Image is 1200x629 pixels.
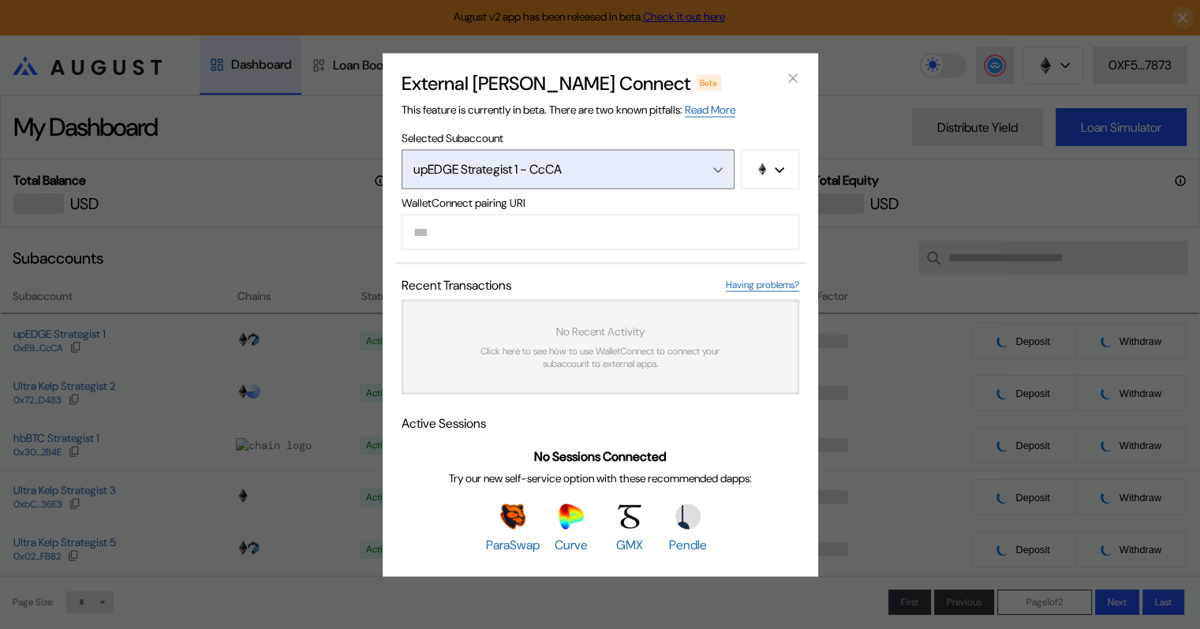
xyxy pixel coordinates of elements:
[402,149,735,189] button: Open menu
[669,537,707,553] span: Pendle
[402,70,690,95] h2: External [PERSON_NAME] Connect
[726,278,799,291] a: Having problems?
[617,504,642,530] img: GMX
[675,504,701,530] img: Pendle
[486,504,540,553] a: ParaSwapParaSwap
[500,504,525,530] img: ParaSwap
[402,130,799,144] span: Selected Subaccount
[402,299,799,394] a: No Recent ActivityClick here to see how to use WalletConnect to connect your subaccount to extern...
[780,66,806,91] button: close modal
[402,276,511,293] span: Recent Transactions
[534,448,667,465] span: No Sessions Connected
[402,195,799,209] span: WalletConnect pairing URI
[697,74,722,90] div: Beta
[616,537,643,553] span: GMX
[465,344,736,369] span: Click here to see how to use WalletConnect to connect your subaccount to external apps.
[555,537,588,553] span: Curve
[741,149,799,189] button: chain logo
[756,163,768,175] img: chain logo
[402,414,486,431] span: Active Sessions
[661,504,715,553] a: PendlePendle
[685,102,735,117] a: Read More
[544,504,598,553] a: CurveCurve
[413,161,689,178] div: upEDGE Strategist 1 - CcCA
[559,504,584,530] img: Curve
[449,471,752,485] span: Try our new self-service option with these recommended dapps:
[556,324,645,338] span: No Recent Activity
[402,102,735,117] span: This feature is currently in beta. There are two known pitfalls:
[486,537,540,553] span: ParaSwap
[603,504,656,553] a: GMXGMX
